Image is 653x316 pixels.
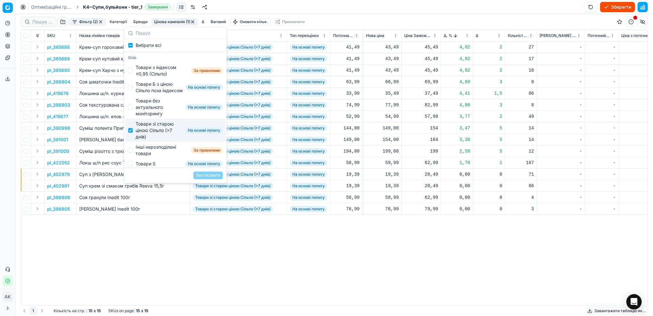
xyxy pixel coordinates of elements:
[540,79,582,85] div: -
[588,113,616,120] div: -
[444,171,470,178] div: 0,00
[193,125,273,131] span: Товари зі старою ціною Сільпо (>7 днів)
[141,308,143,313] strong: з
[47,67,70,74] button: pl_365890
[476,56,502,62] div: 2
[38,307,46,315] button: Go to next page
[193,102,273,108] span: Товари зі старою ціною Сільпо (>7 днів)
[290,136,327,143] span: На основі попиту
[193,67,273,74] span: Товари зі старою ціною Сільпо (>7 днів)
[47,171,70,178] p: pl_402979
[333,79,360,85] div: 63,99
[34,182,41,189] button: Expand
[508,33,528,38] span: Кількість продаж за 30 днів
[588,79,616,85] div: -
[34,205,41,213] button: Expand
[476,90,502,97] div: 1,5
[47,125,70,131] button: pl_390998
[193,171,273,178] span: Товари зі старою ціною Сільпо (>7 днів)
[366,67,399,74] div: 43,49
[588,160,616,166] div: -
[404,148,438,154] div: 199
[136,121,183,140] div: Товари зі старою ціною Сільпо (>7 днів)
[588,33,609,38] span: Поточний ціновий індекс (Сільпо)
[508,183,534,189] div: 86
[508,136,534,143] div: 14
[540,148,582,154] div: -
[136,42,161,48] span: Вибрати всі
[508,148,534,154] div: 12
[366,90,399,97] div: 35,49
[586,307,648,315] button: Завантажити таблицю як...
[34,159,41,166] button: Expand
[366,206,399,212] div: 76,99
[508,113,534,120] div: 49
[47,56,70,62] button: pl_365889
[333,67,360,74] div: 41,49
[404,171,438,178] div: 20,49
[444,148,470,154] div: 2,58
[136,98,183,117] div: Товари без актуального моніторингу
[47,183,69,189] button: pl_402981
[588,194,616,201] div: -
[54,308,101,313] div: :
[97,308,101,313] strong: 15
[47,160,70,166] p: pl_422052
[34,89,41,97] button: Expand
[476,79,502,85] div: 3
[540,136,582,143] div: -
[136,144,188,157] div: Інші нерозподілені товари
[3,292,13,302] span: AK
[508,67,534,74] div: 16
[476,44,502,50] div: 2
[540,44,582,50] div: -
[452,32,459,39] button: Sorted by Δ, % descending
[444,79,470,85] div: 4,69
[508,160,534,166] div: 167
[588,90,616,97] div: -
[366,102,399,108] div: 77,99
[193,113,273,120] span: Товари зі старою ціною Сільпо (>7 днів)
[444,102,470,108] div: 4,00
[47,148,69,154] p: pl_391000
[193,44,273,50] span: Товари зі старою ціною Сільпо (>7 днів)
[34,170,41,178] button: Expand
[79,90,187,97] div: Локшина ш/п. курка+[PERSON_NAME] 75г
[47,206,70,212] button: pl_386805
[54,308,85,313] span: Кількість на стр.
[79,102,187,108] div: Соя текстурована слайси Inedit 100г
[444,206,470,212] div: 0,00
[193,206,273,212] span: Товари зі старою ціною Сільпо (>7 днів)
[476,148,502,154] div: 5
[193,136,273,143] span: Товари зі старою ціною Сільпо (>7 днів)
[588,44,616,50] div: -
[107,18,130,26] button: Категорії
[588,67,616,74] div: -
[444,67,470,74] div: 4,82
[476,33,478,38] span: Δ
[47,136,68,143] button: pl_391001
[588,171,616,178] div: -
[444,113,470,120] div: 3,77
[366,33,384,38] span: Нова ціна
[290,79,327,85] span: На основі попиту
[540,102,582,108] div: -
[366,136,399,143] div: 154,00
[185,84,223,91] span: На основі попиту
[290,67,327,74] span: На основі попиту
[47,113,68,120] button: pl_415677
[29,307,37,315] button: 1
[508,206,534,212] div: 3
[404,33,432,38] span: Ціна Заможний Округлена
[136,161,155,167] div: Товари S
[290,125,327,131] span: На основі попиту
[193,56,273,62] span: Товари зі старою ціною Сільпо (>7 днів)
[193,194,273,201] span: Товари зі старою ціною Сільпо (>7 днів)
[476,67,502,74] div: 2
[31,4,171,10] nav: breadcrumb
[444,44,470,50] div: 4,82
[185,127,223,134] span: На основі попиту
[366,171,399,178] div: 19,39
[588,206,616,212] div: -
